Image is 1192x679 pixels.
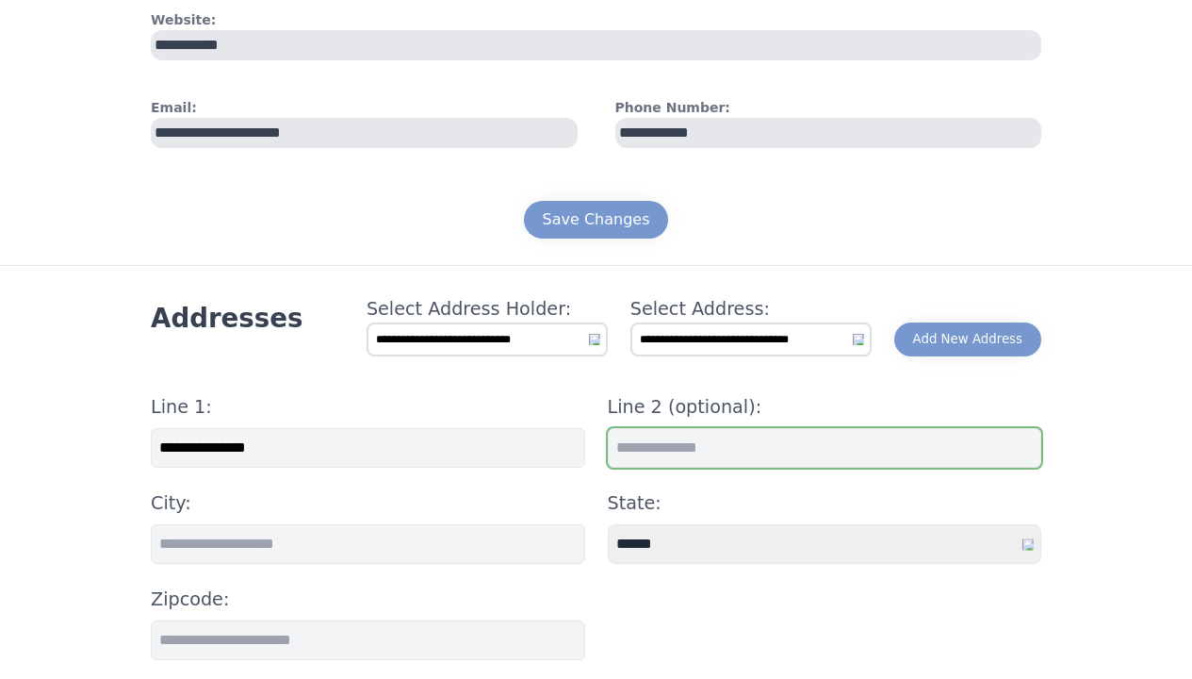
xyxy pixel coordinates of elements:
[151,10,1041,30] h4: Website:
[151,394,585,421] h4: Line 1:
[630,296,872,323] h4: Select Address:
[524,201,669,239] button: Save Changes
[151,587,585,613] h4: Zipcode:
[151,302,302,336] h3: Addresses
[608,490,1042,517] h4: State:
[615,98,1042,118] h4: Phone Number:
[913,330,1022,349] div: Add New Address
[894,323,1041,356] button: Add New Address
[367,296,608,323] h4: Select Address Holder:
[151,98,578,118] h4: Email:
[608,394,1042,421] h4: Line 2 (optional):
[151,490,585,517] h4: City:
[543,208,650,231] div: Save Changes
